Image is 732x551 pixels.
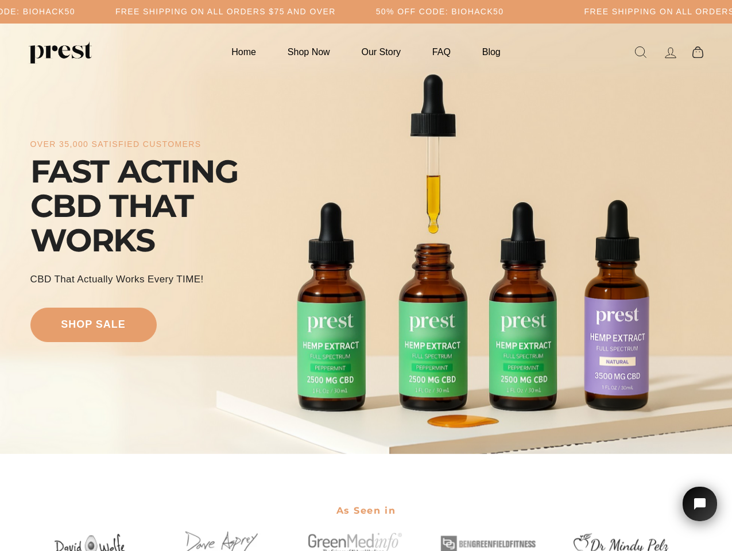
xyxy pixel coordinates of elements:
[30,308,157,342] a: shop sale
[468,41,515,63] a: Blog
[217,41,514,63] ul: Primary
[347,41,415,63] a: Our Story
[217,41,270,63] a: Home
[273,41,344,63] a: Shop Now
[30,272,204,286] div: CBD That Actually Works every TIME!
[30,154,289,258] div: FAST ACTING CBD THAT WORKS
[30,139,202,149] div: over 35,000 satisfied customers
[418,41,465,63] a: FAQ
[29,41,92,64] img: PREST ORGANICS
[668,471,732,551] iframe: Tidio Chat
[376,7,504,17] h5: 50% OFF CODE: BIOHACK50
[115,7,336,17] h5: Free Shipping on all orders $75 and over
[30,498,702,523] h2: As Seen in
